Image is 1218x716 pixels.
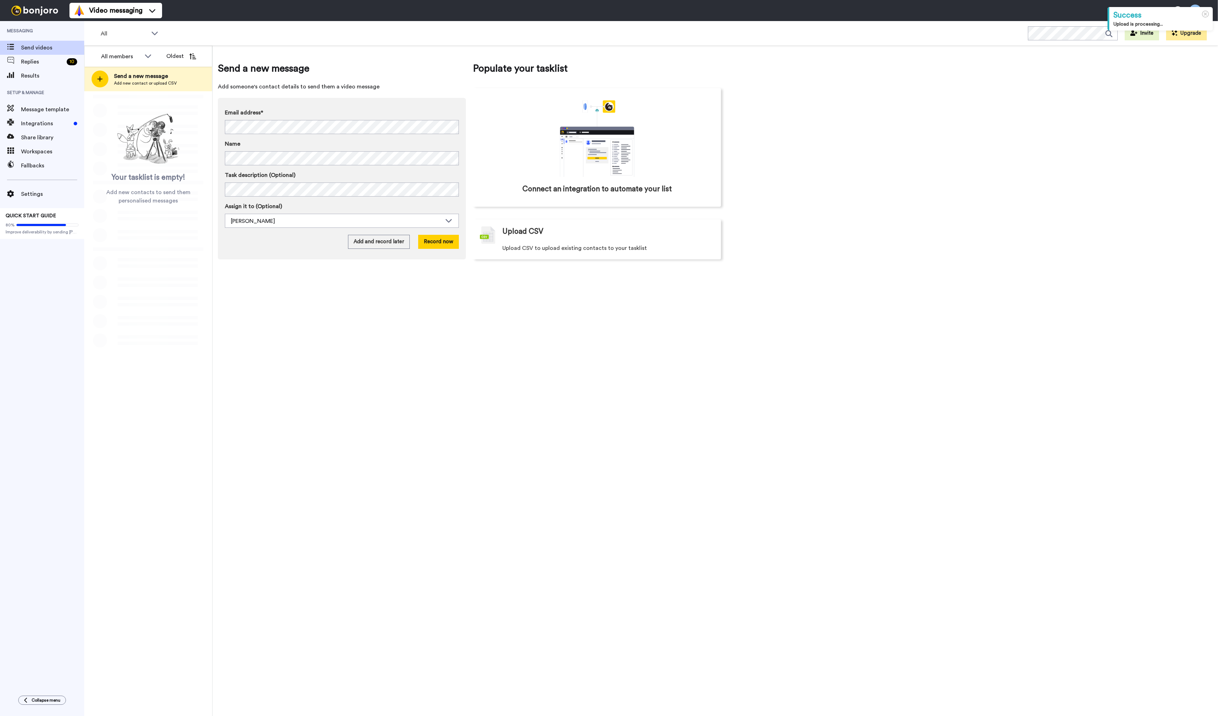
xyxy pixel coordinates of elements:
span: Send a new message [114,72,177,80]
div: Success [1113,10,1209,21]
label: Assign it to (Optional) [225,202,459,211]
span: Name [225,140,240,148]
span: Share library [21,133,84,142]
span: Send a new message [218,61,466,75]
button: Invite [1125,26,1159,40]
span: 80% [6,222,15,228]
span: Collapse menu [32,697,60,703]
span: Send videos [21,44,84,52]
span: Integrations [21,119,71,128]
span: Add someone's contact details to send them a video message [218,82,466,91]
span: Populate your tasklist [473,61,721,75]
span: Fallbacks [21,161,84,170]
span: Improve deliverability by sending [PERSON_NAME]’s from your own email [6,229,79,235]
div: [PERSON_NAME] [231,217,442,225]
span: Replies [21,58,64,66]
span: Add new contact or upload CSV [114,80,177,86]
img: csv-grey.png [480,226,495,244]
button: Add and record later [348,235,410,249]
div: Upload is processing... [1113,21,1209,28]
div: animation [544,100,650,177]
span: Add new contacts to send them personalised messages [95,188,202,205]
button: Collapse menu [18,696,66,705]
div: All members [101,52,141,61]
label: Task description (Optional) [225,171,459,179]
span: Settings [21,190,84,198]
span: Video messaging [89,6,142,15]
span: Results [21,72,84,80]
button: Oldest [161,49,201,63]
span: Your tasklist is empty! [112,172,185,183]
div: 10 [67,58,77,65]
span: Upload CSV [502,226,543,237]
label: Email address* [225,108,459,117]
button: Record now [418,235,459,249]
span: All [101,29,148,38]
span: Connect an integration to automate your list [522,184,672,194]
img: bj-logo-header-white.svg [8,6,61,15]
span: QUICK START GUIDE [6,213,56,218]
span: Workspaces [21,147,84,156]
img: vm-color.svg [74,5,85,16]
img: ready-set-action.png [113,111,183,167]
span: Upload CSV to upload existing contacts to your tasklist [502,244,647,252]
button: Upgrade [1166,26,1207,40]
span: Message template [21,105,84,114]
